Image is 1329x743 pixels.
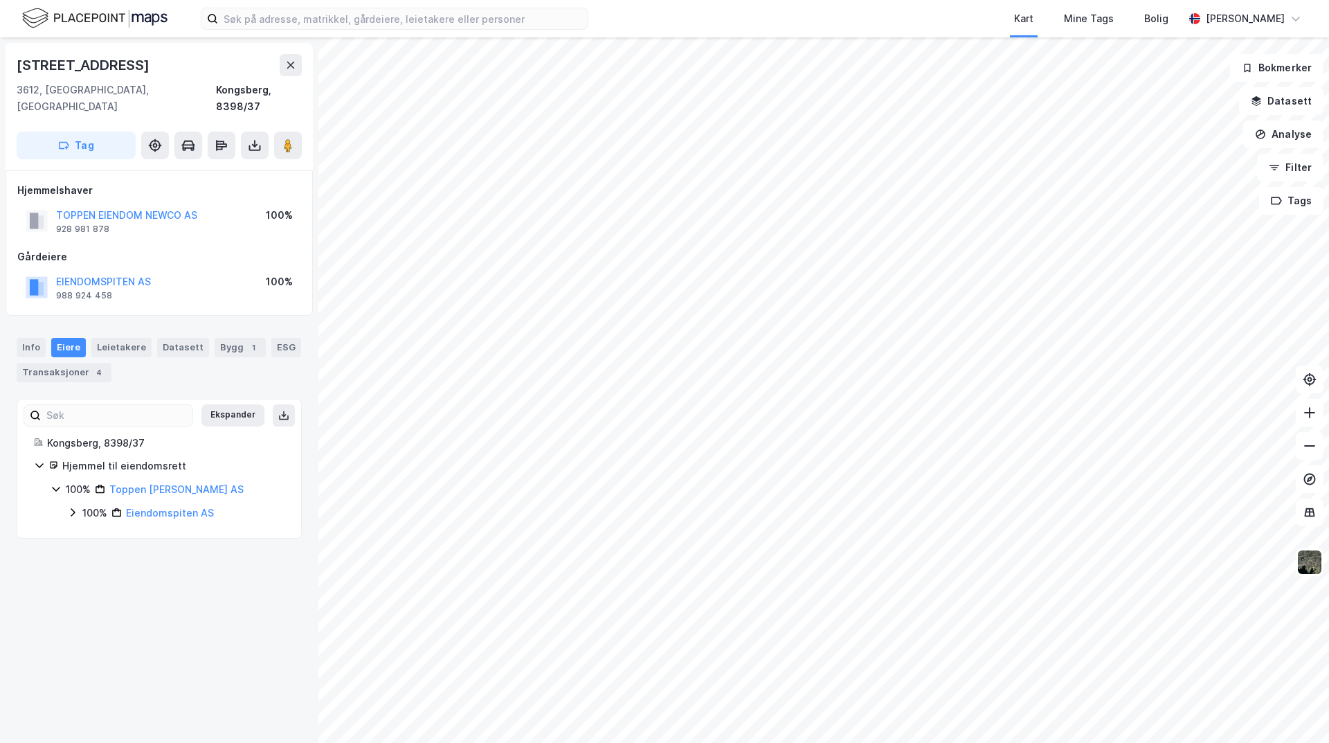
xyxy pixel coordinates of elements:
[1243,120,1323,148] button: Analyse
[1260,677,1329,743] div: Kontrollprogram for chat
[1014,10,1033,27] div: Kart
[266,274,293,290] div: 100%
[1144,10,1168,27] div: Bolig
[91,338,152,357] div: Leietakere
[51,338,86,357] div: Eiere
[92,366,106,379] div: 4
[1296,549,1323,575] img: 9k=
[1260,677,1329,743] iframe: Chat Widget
[126,507,214,519] a: Eiendomspiten AS
[1230,54,1323,82] button: Bokmerker
[22,6,168,30] img: logo.f888ab2527a4732fd821a326f86c7f29.svg
[216,82,302,115] div: Kongsberg, 8398/37
[246,341,260,355] div: 1
[17,338,46,357] div: Info
[1259,187,1323,215] button: Tags
[56,290,112,301] div: 988 924 458
[17,54,152,76] div: [STREET_ADDRESS]
[47,435,284,451] div: Kongsberg, 8398/37
[109,483,244,495] a: Toppen [PERSON_NAME] AS
[1064,10,1114,27] div: Mine Tags
[17,363,111,382] div: Transaksjoner
[17,82,216,115] div: 3612, [GEOGRAPHIC_DATA], [GEOGRAPHIC_DATA]
[82,505,107,521] div: 100%
[17,182,301,199] div: Hjemmelshaver
[66,481,91,498] div: 100%
[266,207,293,224] div: 100%
[271,338,301,357] div: ESG
[56,224,109,235] div: 928 981 878
[62,458,284,474] div: Hjemmel til eiendomsrett
[157,338,209,357] div: Datasett
[17,249,301,265] div: Gårdeiere
[215,338,266,357] div: Bygg
[1206,10,1285,27] div: [PERSON_NAME]
[1239,87,1323,115] button: Datasett
[1257,154,1323,181] button: Filter
[218,8,588,29] input: Søk på adresse, matrikkel, gårdeiere, leietakere eller personer
[201,404,264,427] button: Ekspander
[17,132,136,159] button: Tag
[41,405,192,426] input: Søk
